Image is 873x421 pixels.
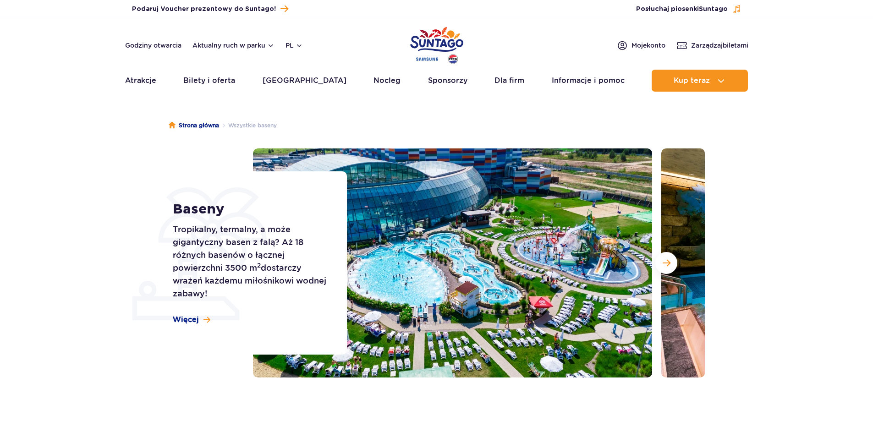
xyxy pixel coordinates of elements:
a: Atrakcje [125,70,156,92]
img: Zewnętrzna część Suntago z basenami i zjeżdżalniami, otoczona leżakami i zielenią [253,148,652,377]
a: Nocleg [373,70,401,92]
a: Dla firm [494,70,524,92]
a: [GEOGRAPHIC_DATA] [263,70,346,92]
span: Posłuchaj piosenki [636,5,728,14]
a: Mojekonto [617,40,665,51]
button: Następny slajd [655,252,677,274]
sup: 2 [257,262,261,269]
p: Tropikalny, termalny, a może gigantyczny basen z falą? Aż 18 różnych basenów o łącznej powierzchn... [173,223,326,300]
a: Strona główna [169,121,219,130]
span: Kup teraz [674,77,710,85]
li: Wszystkie baseny [219,121,277,130]
h1: Baseny [173,201,326,218]
span: Suntago [699,6,728,12]
span: Podaruj Voucher prezentowy do Suntago! [132,5,276,14]
span: Więcej [173,315,199,325]
span: Zarządzaj biletami [691,41,748,50]
a: Zarządzajbiletami [676,40,748,51]
a: Park of Poland [410,23,463,65]
button: Posłuchaj piosenkiSuntago [636,5,741,14]
a: Godziny otwarcia [125,41,181,50]
button: pl [286,41,303,50]
a: Informacje i pomoc [552,70,625,92]
button: Kup teraz [652,70,748,92]
a: Bilety i oferta [183,70,235,92]
a: Więcej [173,315,210,325]
span: Moje konto [631,41,665,50]
a: Sponsorzy [428,70,467,92]
a: Podaruj Voucher prezentowy do Suntago! [132,3,288,15]
button: Aktualny ruch w parku [192,42,275,49]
